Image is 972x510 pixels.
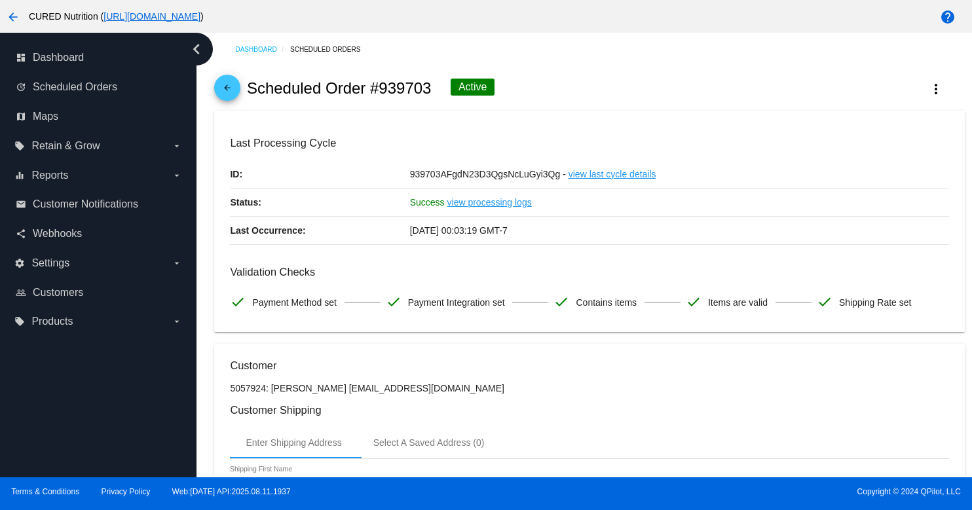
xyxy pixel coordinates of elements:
div: Enter Shipping Address [246,437,341,448]
input: Shipping First Name [230,477,348,488]
i: arrow_drop_down [172,141,182,151]
span: Scheduled Orders [33,81,117,93]
i: share [16,228,26,239]
span: [DATE] 00:03:19 GMT-7 [410,225,508,236]
a: Privacy Policy [102,487,151,496]
h2: Scheduled Order #939703 [247,79,432,98]
mat-icon: check [386,294,402,310]
span: CURED Nutrition ( ) [29,11,204,22]
mat-icon: more_vert [928,81,944,97]
a: Scheduled Orders [290,39,372,60]
mat-icon: arrow_back [219,83,235,99]
a: Web:[DATE] API:2025.08.11.1937 [172,487,291,496]
i: arrow_drop_down [172,316,182,327]
i: update [16,82,26,92]
span: Retain & Grow [31,140,100,152]
a: view processing logs [447,189,532,216]
p: ID: [230,160,409,188]
span: Products [31,316,73,327]
h3: Last Processing Cycle [230,137,948,149]
i: chevron_left [186,39,207,60]
i: settings [14,258,25,268]
i: dashboard [16,52,26,63]
span: Customer Notifications [33,198,138,210]
mat-icon: check [230,294,246,310]
h3: Customer [230,359,948,372]
a: Dashboard [235,39,290,60]
i: equalizer [14,170,25,181]
i: map [16,111,26,122]
span: Settings [31,257,69,269]
a: map Maps [16,106,182,127]
p: 5057924: [PERSON_NAME] [EMAIL_ADDRESS][DOMAIN_NAME] [230,383,948,393]
p: Status: [230,189,409,216]
i: local_offer [14,316,25,327]
span: Reports [31,170,68,181]
span: Webhooks [33,228,82,240]
i: email [16,199,26,209]
span: Payment Method set [252,289,336,316]
h3: Validation Checks [230,266,948,278]
div: Active [451,79,495,96]
mat-icon: help [940,9,956,25]
p: Last Occurrence: [230,217,409,244]
a: share Webhooks [16,223,182,244]
a: dashboard Dashboard [16,47,182,68]
mat-icon: check [686,294,701,310]
span: Maps [33,111,58,122]
span: Payment Integration set [408,289,505,316]
i: people_outline [16,287,26,298]
a: Terms & Conditions [11,487,79,496]
mat-icon: check [553,294,569,310]
span: Dashboard [33,52,84,64]
mat-icon: check [817,294,832,310]
span: Customers [33,287,83,299]
span: Contains items [576,289,637,316]
span: Shipping Rate set [839,289,912,316]
a: email Customer Notifications [16,194,182,215]
div: Select A Saved Address (0) [373,437,485,448]
mat-icon: arrow_back [5,9,21,25]
a: view last cycle details [569,160,656,188]
span: 939703AFgdN23D3QgsNcLuGyi3Qg - [410,169,566,179]
a: [URL][DOMAIN_NAME] [103,11,200,22]
i: arrow_drop_down [172,258,182,268]
i: arrow_drop_down [172,170,182,181]
h3: Customer Shipping [230,404,948,416]
a: update Scheduled Orders [16,77,182,98]
span: Success [410,197,445,208]
i: local_offer [14,141,25,151]
span: Copyright © 2024 QPilot, LLC [497,487,961,496]
a: people_outline Customers [16,282,182,303]
span: Items are valid [708,289,768,316]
